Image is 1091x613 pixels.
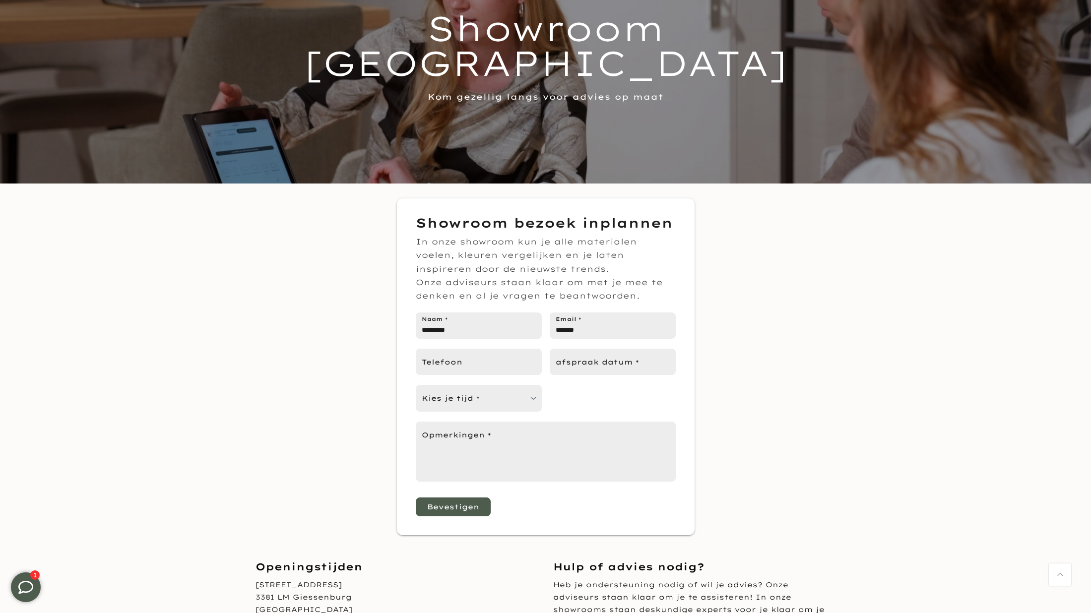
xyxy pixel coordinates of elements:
[416,276,676,303] p: Onze adviseurs staan klaar om met je mee te denken en al je vragen te beantwoorden.
[256,560,538,574] h3: Openingstijden
[416,213,676,233] h3: Showroom bezoek inplannen
[1049,563,1071,586] a: Terug naar boven
[416,235,676,276] p: In onze showroom kun je alle materialen voelen, kleuren vergelijken en je laten inspireren door d...
[416,497,491,516] button: Bevestigen
[553,560,836,574] h3: Hulp of advies nodig?
[1,562,51,612] iframe: toggle-frame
